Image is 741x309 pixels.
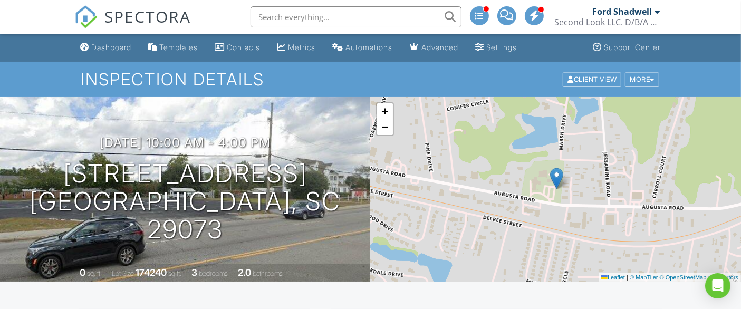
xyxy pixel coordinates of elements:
[563,72,621,86] div: Client View
[251,6,461,27] input: Search everything...
[627,274,628,281] span: |
[555,17,660,27] div: Second Look LLC. D/B/A National Property Inspections
[80,267,85,278] div: 0
[589,38,665,57] a: Support Center
[76,38,136,57] a: Dashboard
[273,38,320,57] a: Metrics
[377,119,393,135] a: Zoom out
[377,103,393,119] a: Zoom in
[92,43,132,52] div: Dashboard
[211,38,265,57] a: Contacts
[625,72,659,86] div: More
[112,269,134,277] span: Lot Size
[660,274,738,281] a: © OpenStreetMap contributors
[562,75,624,83] a: Client View
[136,267,167,278] div: 174240
[87,269,102,277] span: sq. ft.
[227,43,261,52] div: Contacts
[105,5,191,27] span: SPECTORA
[288,43,316,52] div: Metrics
[253,269,283,277] span: bathrooms
[381,104,388,118] span: +
[329,38,397,57] a: Automations (Advanced)
[346,43,393,52] div: Automations
[604,43,661,52] div: Support Center
[550,168,563,189] img: Marker
[74,5,98,28] img: The Best Home Inspection Software - Spectora
[81,70,660,89] h1: Inspection Details
[74,14,191,36] a: SPECTORA
[422,43,459,52] div: Advanced
[471,38,522,57] a: Settings
[630,274,658,281] a: © MapTiler
[406,38,463,57] a: Advanced
[601,274,625,281] a: Leaflet
[160,43,198,52] div: Templates
[487,43,517,52] div: Settings
[238,267,251,278] div: 2.0
[593,6,652,17] div: Ford Shadwell
[17,160,354,243] h1: [STREET_ADDRESS] [GEOGRAPHIC_DATA], SC 29073
[705,273,730,298] div: Open Intercom Messenger
[381,120,388,133] span: −
[145,38,203,57] a: Templates
[168,269,181,277] span: sq.ft.
[199,269,228,277] span: bedrooms
[100,136,271,150] h3: [DATE] 10:00 am - 4:00 pm
[191,267,197,278] div: 3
